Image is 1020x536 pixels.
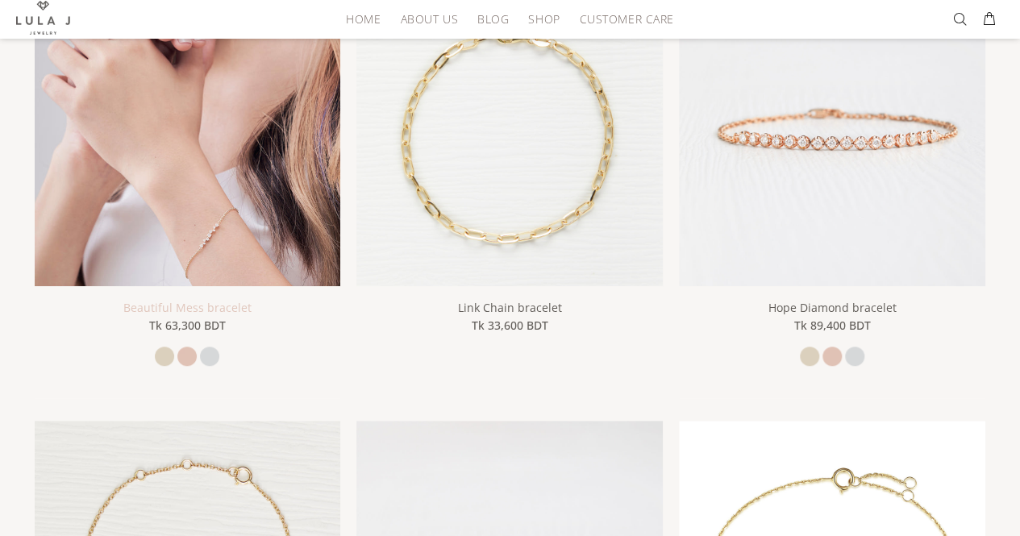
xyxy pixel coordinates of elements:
[518,6,569,31] a: Shop
[458,300,562,315] a: Link Chain bracelet
[356,124,663,139] a: Link Chain bracelet Sold Out
[336,6,390,31] a: HOME
[579,13,673,25] span: Customer Care
[149,317,226,334] span: Tk 63,300 BDT
[123,300,252,315] a: Beautiful Mess bracelet
[768,300,897,315] a: Hope Diamond bracelet
[528,13,560,25] span: Shop
[346,13,381,25] span: HOME
[477,13,509,25] span: Blog
[400,13,457,25] span: About Us
[679,124,985,139] a: Hope Diamond bracelet
[569,6,673,31] a: Customer Care
[794,317,871,334] span: Tk 89,400 BDT
[468,6,518,31] a: Blog
[35,124,341,139] a: Beautiful Mess bracelet Beautiful Mess bracelet
[472,317,548,334] span: Tk 33,600 BDT
[390,6,467,31] a: About Us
